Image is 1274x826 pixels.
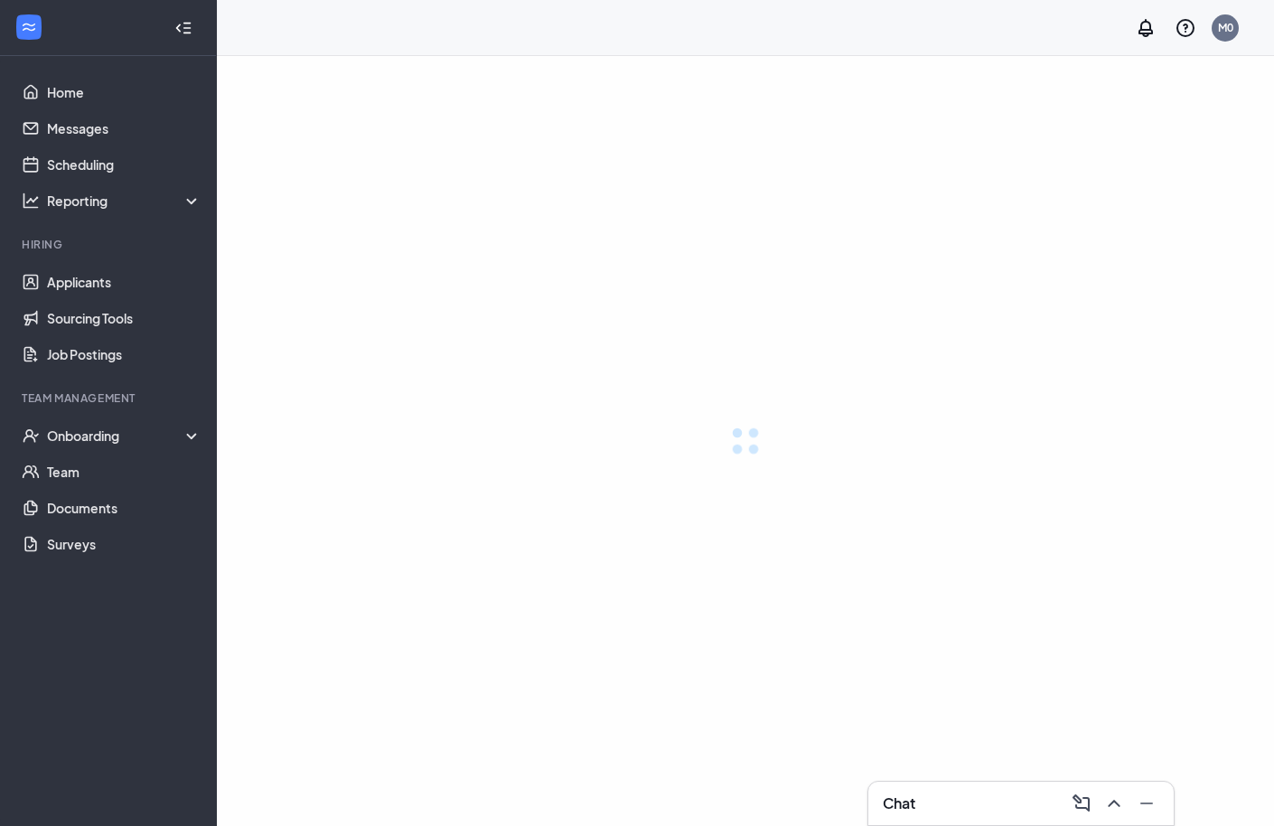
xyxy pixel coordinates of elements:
a: Team [47,454,201,490]
svg: Analysis [22,192,40,210]
a: Job Postings [47,336,201,372]
svg: Minimize [1136,793,1157,814]
h3: Chat [883,793,915,813]
a: Scheduling [47,146,201,183]
div: Hiring [22,237,198,252]
div: Team Management [22,390,198,406]
button: ComposeMessage [1065,789,1094,818]
svg: UserCheck [22,427,40,445]
a: Messages [47,110,201,146]
a: Documents [47,490,201,526]
a: Sourcing Tools [47,300,201,336]
svg: QuestionInfo [1175,17,1196,39]
div: Onboarding [47,427,202,445]
button: ChevronUp [1098,789,1127,818]
svg: WorkstreamLogo [20,18,38,36]
svg: Collapse [174,19,192,37]
svg: ComposeMessage [1071,793,1092,814]
div: M0 [1218,20,1233,35]
a: Applicants [47,264,201,300]
div: Reporting [47,192,202,210]
a: Surveys [47,526,201,562]
svg: ChevronUp [1103,793,1125,814]
a: Home [47,74,201,110]
svg: Notifications [1135,17,1157,39]
button: Minimize [1130,789,1159,818]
